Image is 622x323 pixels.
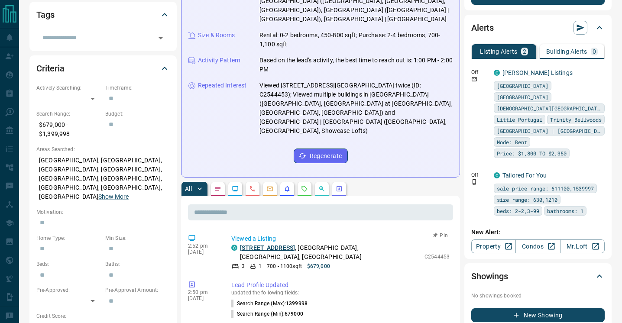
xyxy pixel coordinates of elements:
[36,145,170,153] p: Areas Searched:
[497,149,567,158] span: Price: $1,800 TO $2,350
[105,84,170,92] p: Timeframe:
[336,185,343,192] svg: Agent Actions
[36,208,170,216] p: Motivation:
[266,185,273,192] svg: Emails
[36,286,101,294] p: Pre-Approved:
[497,138,527,146] span: Mode: Rent
[231,300,308,307] p: Search Range (Max) :
[307,262,330,270] p: $679,000
[471,21,494,35] h2: Alerts
[494,70,500,76] div: condos.ca
[36,4,170,25] div: Tags
[497,126,602,135] span: [GEOGRAPHIC_DATA] | [GEOGRAPHIC_DATA]
[471,179,477,185] svg: Push Notification Only
[497,115,542,124] span: Little Portugal
[36,8,54,22] h2: Tags
[284,185,291,192] svg: Listing Alerts
[98,192,129,201] button: Show More
[188,289,218,295] p: 2:50 pm
[424,253,450,261] p: C2544453
[471,269,508,283] h2: Showings
[515,239,560,253] a: Condos
[188,295,218,301] p: [DATE]
[259,81,453,136] p: Viewed [STREET_ADDRESS][GEOGRAPHIC_DATA] twice (ID: C2544453); Viewed multiple buildings in [GEOG...
[242,262,245,270] p: 3
[471,308,605,322] button: New Showing
[240,243,420,262] p: , [GEOGRAPHIC_DATA], [GEOGRAPHIC_DATA], [GEOGRAPHIC_DATA]
[105,110,170,118] p: Budget:
[471,266,605,287] div: Showings
[198,31,235,40] p: Size & Rooms
[471,171,489,179] p: Off
[188,249,218,255] p: [DATE]
[471,76,477,82] svg: Email
[214,185,221,192] svg: Notes
[105,234,170,242] p: Min Size:
[36,58,170,79] div: Criteria
[267,262,302,270] p: 700 - 1100 sqft
[560,239,605,253] a: Mr.Loft
[198,81,246,90] p: Repeated Interest
[497,207,539,215] span: beds: 2-2,3-99
[259,31,453,49] p: Rental: 0-2 bedrooms, 450-800 sqft; Purchase: 2-4 bedrooms, 700-1,100 sqft
[259,56,453,74] p: Based on the lead's activity, the best time to reach out is: 1:00 PM - 2:00 PM
[497,195,557,204] span: size range: 630,1210
[249,185,256,192] svg: Calls
[231,245,237,251] div: condos.ca
[285,311,303,317] span: 679000
[36,110,101,118] p: Search Range:
[497,184,594,193] span: sale price range: 611100,1539997
[36,61,65,75] h2: Criteria
[502,172,547,179] a: Tailored For You
[231,234,450,243] p: Viewed a Listing
[502,69,573,76] a: [PERSON_NAME] Listings
[497,81,548,90] span: [GEOGRAPHIC_DATA]
[593,48,596,55] p: 0
[301,185,308,192] svg: Requests
[494,172,500,178] div: condos.ca
[231,290,450,296] p: updated the following fields:
[105,260,170,268] p: Baths:
[550,115,602,124] span: Trinity Bellwoods
[318,185,325,192] svg: Opportunities
[286,300,308,307] span: 1399998
[36,118,101,141] p: $679,000 - $1,399,998
[497,93,548,101] span: [GEOGRAPHIC_DATA]
[480,48,518,55] p: Listing Alerts
[547,207,583,215] span: bathrooms: 1
[36,312,170,320] p: Credit Score:
[294,149,348,163] button: Regenerate
[428,232,453,239] button: Pin
[240,244,295,251] a: [STREET_ADDRESS]
[185,186,192,192] p: All
[231,281,450,290] p: Lead Profile Updated
[471,68,489,76] p: Off
[259,262,262,270] p: 1
[198,56,240,65] p: Activity Pattern
[36,153,170,204] p: [GEOGRAPHIC_DATA], [GEOGRAPHIC_DATA], [GEOGRAPHIC_DATA], [GEOGRAPHIC_DATA], [GEOGRAPHIC_DATA], [G...
[471,292,605,300] p: No showings booked
[105,286,170,294] p: Pre-Approval Amount:
[471,239,516,253] a: Property
[523,48,526,55] p: 2
[232,185,239,192] svg: Lead Browsing Activity
[497,104,602,113] span: [DEMOGRAPHIC_DATA][GEOGRAPHIC_DATA]
[36,234,101,242] p: Home Type:
[155,32,167,44] button: Open
[231,310,303,318] p: Search Range (Min) :
[471,228,605,237] p: New Alert:
[36,260,101,268] p: Beds:
[546,48,587,55] p: Building Alerts
[188,243,218,249] p: 2:52 pm
[36,84,101,92] p: Actively Searching:
[471,17,605,38] div: Alerts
